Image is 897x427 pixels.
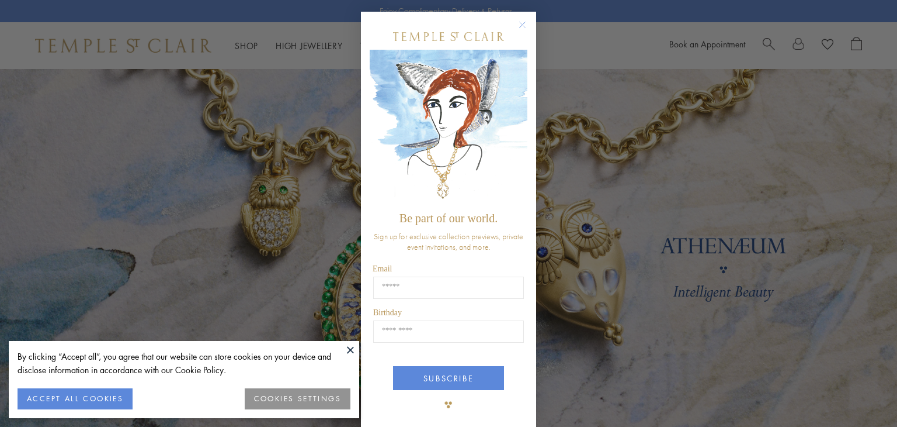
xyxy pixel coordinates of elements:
button: Close dialog [521,23,536,38]
span: Birthday [373,308,402,317]
img: TSC [437,393,460,416]
button: COOKIES SETTINGS [245,388,350,409]
button: ACCEPT ALL COOKIES [18,388,133,409]
span: Email [373,264,392,273]
span: Sign up for exclusive collection previews, private event invitations, and more. [374,231,523,252]
img: Temple St. Clair [393,32,504,41]
span: Be part of our world. [399,212,498,225]
iframe: Gorgias live chat messenger [839,372,885,415]
button: SUBSCRIBE [393,366,504,390]
input: Email [373,277,524,299]
div: By clicking “Accept all”, you agree that our website can store cookies on your device and disclos... [18,350,350,377]
img: c4a9eb12-d91a-4d4a-8ee0-386386f4f338.jpeg [370,50,527,206]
